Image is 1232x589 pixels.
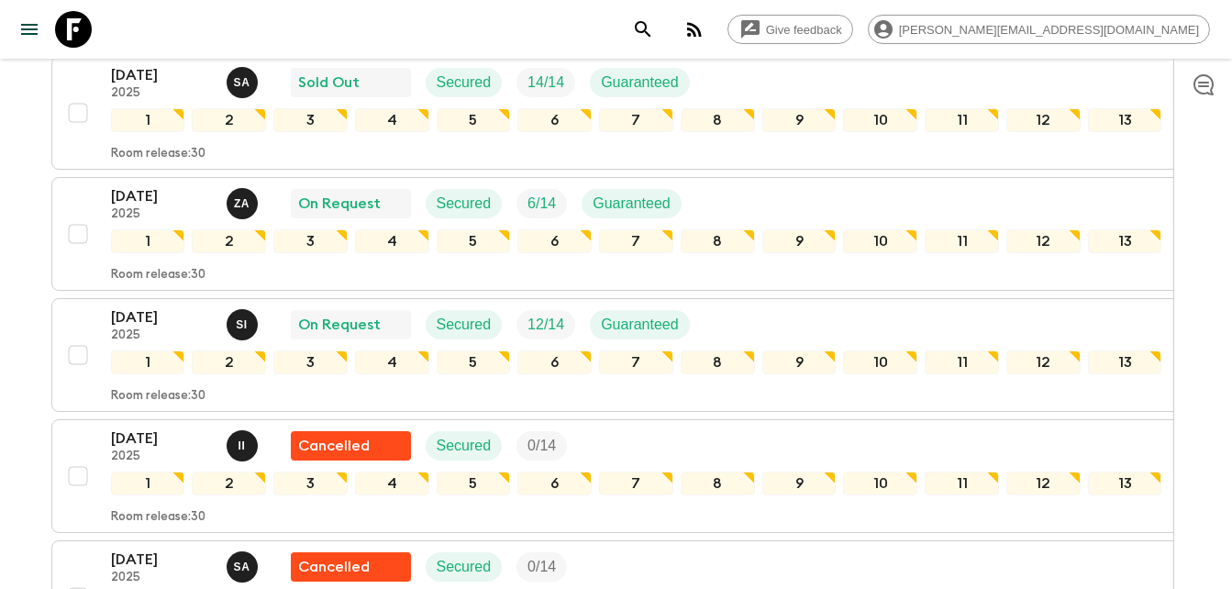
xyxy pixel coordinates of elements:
[111,207,212,222] p: 2025
[437,472,511,495] div: 5
[517,472,592,495] div: 6
[426,431,503,461] div: Secured
[227,194,261,208] span: Zakaria Achahri
[599,229,673,253] div: 7
[625,11,661,48] button: search adventures
[239,439,246,453] p: I I
[1088,350,1162,374] div: 13
[593,193,671,215] p: Guaranteed
[111,306,212,328] p: [DATE]
[192,350,266,374] div: 2
[426,68,503,97] div: Secured
[298,435,370,457] p: Cancelled
[111,108,185,132] div: 1
[925,229,999,253] div: 11
[681,472,755,495] div: 8
[762,350,837,374] div: 9
[227,430,261,461] button: II
[227,309,261,340] button: SI
[517,350,592,374] div: 6
[51,419,1182,533] button: [DATE]2025Ismail IngriouiFlash Pack cancellationSecuredTrip Fill12345678910111213Room release:30
[925,108,999,132] div: 11
[925,472,999,495] div: 11
[756,23,852,37] span: Give feedback
[599,350,673,374] div: 7
[843,472,917,495] div: 10
[298,193,381,215] p: On Request
[273,472,348,495] div: 3
[355,229,429,253] div: 4
[298,72,360,94] p: Sold Out
[51,298,1182,412] button: [DATE]2025Said IsouktanOn RequestSecuredTrip FillGuaranteed12345678910111213Room release:30
[111,450,212,464] p: 2025
[843,350,917,374] div: 10
[681,350,755,374] div: 8
[516,310,575,339] div: Trip Fill
[527,72,564,94] p: 14 / 14
[236,317,248,332] p: S I
[234,196,250,211] p: Z A
[1088,229,1162,253] div: 13
[843,108,917,132] div: 10
[527,314,564,336] p: 12 / 14
[111,472,185,495] div: 1
[227,188,261,219] button: ZA
[355,350,429,374] div: 4
[51,177,1182,291] button: [DATE]2025Zakaria AchahriOn RequestSecuredTrip FillGuaranteed12345678910111213Room release:30
[111,428,212,450] p: [DATE]
[234,560,250,574] p: S A
[601,72,679,94] p: Guaranteed
[192,229,266,253] div: 2
[273,229,348,253] div: 3
[516,431,567,461] div: Trip Fill
[111,350,185,374] div: 1
[437,193,492,215] p: Secured
[355,108,429,132] div: 4
[111,510,205,525] p: Room release: 30
[111,185,212,207] p: [DATE]
[355,472,429,495] div: 4
[868,15,1210,44] div: [PERSON_NAME][EMAIL_ADDRESS][DOMAIN_NAME]
[298,556,370,578] p: Cancelled
[273,350,348,374] div: 3
[601,314,679,336] p: Guaranteed
[111,571,212,585] p: 2025
[111,389,205,404] p: Room release: 30
[516,189,567,218] div: Trip Fill
[437,108,511,132] div: 5
[111,64,212,86] p: [DATE]
[192,108,266,132] div: 2
[599,472,673,495] div: 7
[111,229,185,253] div: 1
[517,108,592,132] div: 6
[227,67,261,98] button: SA
[762,472,837,495] div: 9
[51,56,1182,170] button: [DATE]2025Samir AchahriSold OutSecuredTrip FillGuaranteed12345678910111213Room release:30
[516,552,567,582] div: Trip Fill
[298,314,381,336] p: On Request
[291,431,411,461] div: Flash Pack cancellation
[227,72,261,87] span: Samir Achahri
[517,229,592,253] div: 6
[426,310,503,339] div: Secured
[516,68,575,97] div: Trip Fill
[426,189,503,218] div: Secured
[227,436,261,450] span: Ismail Ingrioui
[227,551,261,583] button: SA
[437,314,492,336] p: Secured
[843,229,917,253] div: 10
[727,15,853,44] a: Give feedback
[192,472,266,495] div: 2
[527,556,556,578] p: 0 / 14
[762,108,837,132] div: 9
[234,75,250,90] p: S A
[273,108,348,132] div: 3
[527,193,556,215] p: 6 / 14
[111,328,212,343] p: 2025
[291,552,411,582] div: Flash Pack cancellation
[437,556,492,578] p: Secured
[437,435,492,457] p: Secured
[437,72,492,94] p: Secured
[762,229,837,253] div: 9
[111,268,205,283] p: Room release: 30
